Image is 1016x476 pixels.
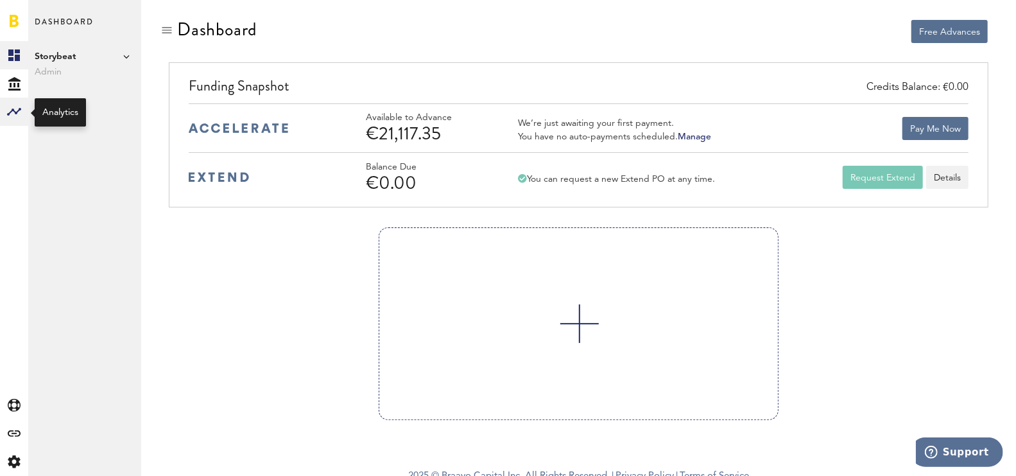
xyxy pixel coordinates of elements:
[911,20,988,43] button: Free Advances
[366,123,488,144] div: €21,117.35
[518,173,715,185] div: You can request a new Extend PO at any time.
[366,173,488,193] div: €0.00
[35,64,135,80] span: Admin
[518,118,711,129] div: We’re just awaiting your first payment.
[926,166,969,189] a: Details
[189,76,969,103] div: Funding Snapshot
[366,112,488,123] div: Available to Advance
[177,19,257,40] div: Dashboard
[366,162,488,173] div: Balance Due
[902,117,969,140] button: Pay Me Now
[42,106,78,119] div: Analytics
[189,172,249,182] img: extend-medium-blue-logo.svg
[189,123,288,133] img: accelerate-medium-blue-logo.svg
[843,166,923,189] button: Request Extend
[916,437,1003,470] iframe: Opens a widget where you can find more information
[35,49,135,64] span: Storybeat
[518,131,711,143] div: You have no auto-payments scheduled.
[35,14,94,41] span: Dashboard
[866,80,969,95] div: Credits Balance: €0.00
[678,132,711,141] a: Manage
